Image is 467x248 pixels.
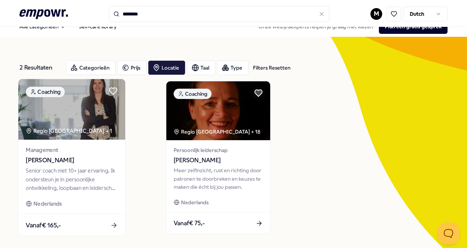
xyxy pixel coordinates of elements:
span: Nederlands [33,199,62,208]
button: M [370,8,382,20]
button: Locatie [148,60,185,75]
span: Vanaf € 165,- [26,220,61,230]
input: Search for products, categories or subcategories [109,6,329,22]
button: Prijs [117,60,146,75]
div: Regio [GEOGRAPHIC_DATA] + 18 [174,128,260,136]
div: Regio [GEOGRAPHIC_DATA] + 1 [26,127,112,135]
img: package image [166,81,270,140]
button: Categorieën [66,60,116,75]
button: Type [217,60,249,75]
div: Meer zelfinzicht, rust en richting door patronen te doorbreken en keuzes te maken die écht bij jo... [174,166,263,191]
div: Senior coach met 10+ jaar ervaring. Ik ondersteun je in persoonlijke ontwikkeling, loopbaan en le... [26,167,117,192]
div: 2 Resultaten [19,60,60,75]
span: Vanaf € 75,- [174,219,205,228]
div: Coaching [26,86,65,97]
span: [PERSON_NAME] [174,156,263,165]
span: Persoonlijk leiderschap [174,146,263,154]
span: Nederlands [181,198,209,206]
iframe: Help Scout Beacon - Open [438,222,460,244]
span: [PERSON_NAME] [26,156,117,165]
a: package imageCoachingRegio [GEOGRAPHIC_DATA] + 18Persoonlijk leiderschap[PERSON_NAME]Meer zelfinz... [166,81,271,234]
button: Taal [187,60,216,75]
div: Filters Resetten [253,64,290,72]
div: Coaching [174,89,211,99]
span: Management [26,146,117,154]
img: package image [18,79,125,140]
a: package imageCoachingRegio [GEOGRAPHIC_DATA] + 1Management[PERSON_NAME]Senior coach met 10+ jaar ... [18,79,126,237]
